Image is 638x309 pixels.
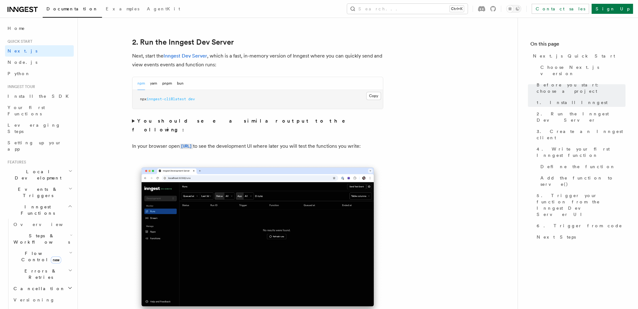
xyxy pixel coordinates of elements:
span: 6. Trigger from code [537,223,622,229]
a: 2. Run the Inngest Dev Server [132,38,234,47]
span: Errors & Retries [11,268,68,280]
a: Home [5,23,74,34]
a: Next.js [5,45,74,57]
span: Steps & Workflows [11,233,70,245]
span: Your first Functions [8,105,45,116]
span: inngest-cli@latest [147,97,186,101]
strong: You should see a similar output to the following: [132,118,354,133]
a: 4. Write your first Inngest function [534,143,625,161]
a: Define the function [538,161,625,172]
kbd: Ctrl+K [450,6,464,12]
button: Toggle dark mode [506,5,521,13]
span: 5. Trigger your function from the Inngest Dev Server UI [537,192,625,218]
a: Your first Functions [5,102,74,119]
button: Local Development [5,166,74,184]
span: Home [8,25,25,31]
a: Next.js Quick Start [530,50,625,62]
a: Install the SDK [5,91,74,102]
span: 3. Create an Inngest client [537,128,625,141]
span: Local Development [5,168,68,181]
p: In your browser open to see the development UI where later you will test the functions you write: [132,142,383,151]
span: 4. Write your first Inngest function [537,146,625,158]
a: Overview [11,219,74,230]
a: Sign Up [592,4,633,14]
a: Leveraging Steps [5,119,74,137]
a: Before you start: choose a project [534,79,625,97]
span: Choose Next.js version [540,64,625,77]
button: Copy [366,92,381,100]
button: yarn [150,77,157,90]
button: Errors & Retries [11,265,74,283]
a: Inngest Dev Server [164,53,207,59]
span: new [51,257,61,263]
span: Events & Triggers [5,186,68,199]
span: Leveraging Steps [8,123,61,134]
span: Python [8,71,30,76]
span: Next Steps [537,234,576,240]
span: 2. Run the Inngest Dev Server [537,111,625,123]
span: Define the function [540,163,615,170]
a: 2. Run the Inngest Dev Server [534,108,625,126]
a: Versioning [11,294,74,306]
a: 3. Create an Inngest client [534,126,625,143]
span: Quick start [5,39,32,44]
a: Setting up your app [5,137,74,155]
span: Overview [13,222,78,227]
button: Cancellation [11,283,74,294]
span: Documentation [46,6,98,11]
a: 1. Install Inngest [534,97,625,108]
span: dev [188,97,195,101]
button: npm [137,77,145,90]
a: Documentation [43,2,102,18]
button: Search...Ctrl+K [347,4,468,14]
span: Next.js Quick Start [533,53,615,59]
span: Next.js [8,48,37,53]
button: Flow Controlnew [11,248,74,265]
span: Flow Control [11,250,69,263]
a: Add the function to serve() [538,172,625,190]
button: pnpm [162,77,172,90]
h4: On this page [530,40,625,50]
p: Next, start the , which is a fast, in-memory version of Inngest where you can quickly send and vi... [132,52,383,69]
span: Inngest tour [5,84,35,89]
a: Contact sales [532,4,589,14]
span: Node.js [8,60,37,65]
a: AgentKit [143,2,184,17]
span: Add the function to serve() [540,175,625,187]
span: Features [5,160,26,165]
span: 1. Install Inngest [537,99,608,106]
a: Python [5,68,74,79]
span: Install the SDK [8,94,72,99]
a: [URL] [180,143,193,149]
button: Events & Triggers [5,184,74,201]
span: Examples [106,6,139,11]
a: Choose Next.js version [538,62,625,79]
a: Next Steps [534,231,625,243]
a: Examples [102,2,143,17]
a: 5. Trigger your function from the Inngest Dev Server UI [534,190,625,220]
button: Inngest Functions [5,201,74,219]
span: Before you start: choose a project [537,82,625,94]
span: Inngest Functions [5,204,68,216]
span: Versioning [13,297,55,302]
button: Steps & Workflows [11,230,74,248]
a: Node.js [5,57,74,68]
span: Cancellation [11,285,65,292]
span: AgentKit [147,6,180,11]
span: Setting up your app [8,140,62,152]
button: bun [177,77,184,90]
span: npx [140,97,147,101]
summary: You should see a similar output to the following: [132,117,383,134]
a: 6. Trigger from code [534,220,625,231]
